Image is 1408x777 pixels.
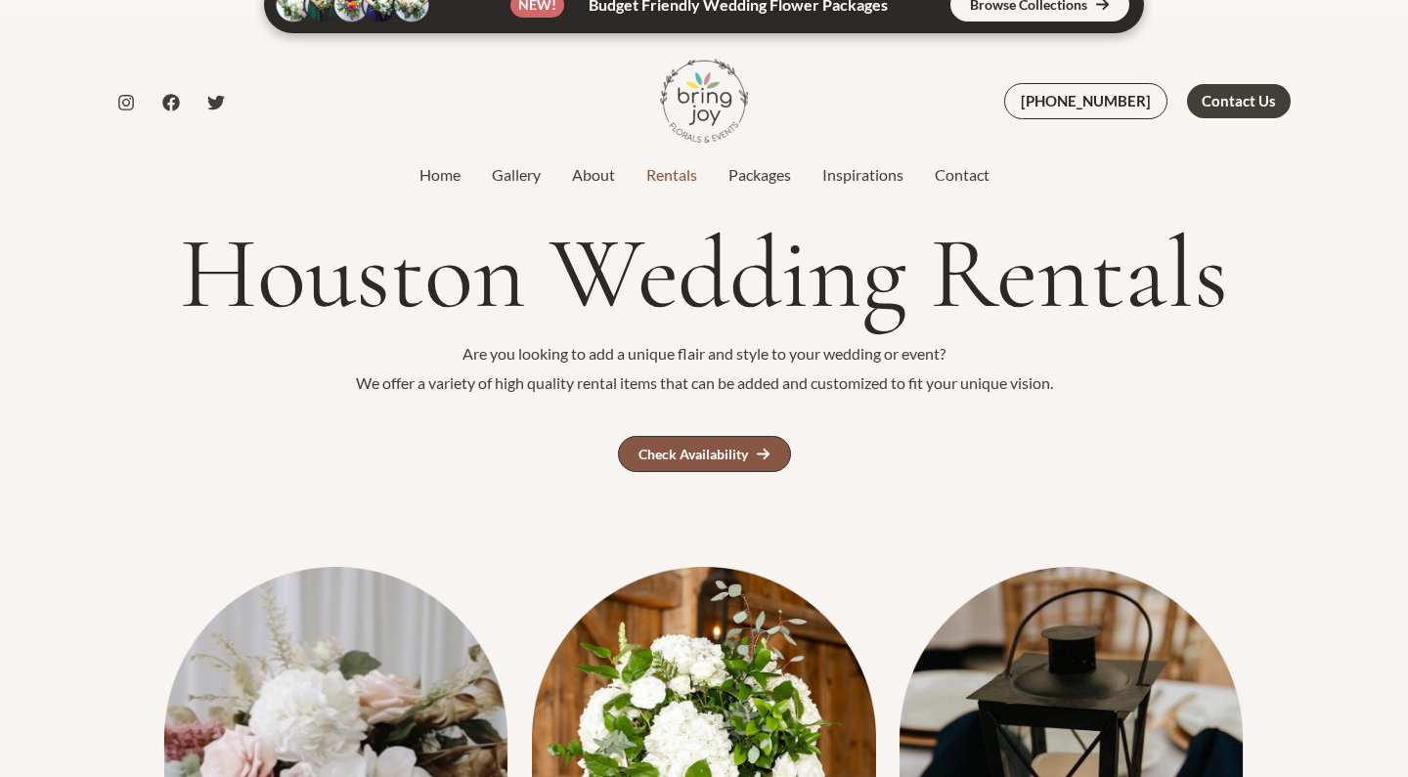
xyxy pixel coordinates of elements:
a: Twitter [207,94,225,111]
a: Contact Us [1187,84,1291,118]
a: [PHONE_NUMBER] [1004,83,1167,119]
a: Home [404,163,476,187]
a: Inspirations [807,163,919,187]
a: About [556,163,631,187]
a: Packages [713,163,807,187]
h1: Houston Wedding Rentals [117,218,1291,329]
a: Facebook [162,94,180,111]
div: Check Availability [638,448,748,461]
a: Contact [919,163,1005,187]
a: Instagram [117,94,135,111]
a: Rentals [631,163,713,187]
p: Are you looking to add a unique flair and style to your wedding or event? We offer a variety of h... [117,339,1291,397]
nav: Site Navigation [404,160,1005,190]
a: Check Availability [618,436,791,472]
a: Gallery [476,163,556,187]
img: Bring Joy [660,57,748,145]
